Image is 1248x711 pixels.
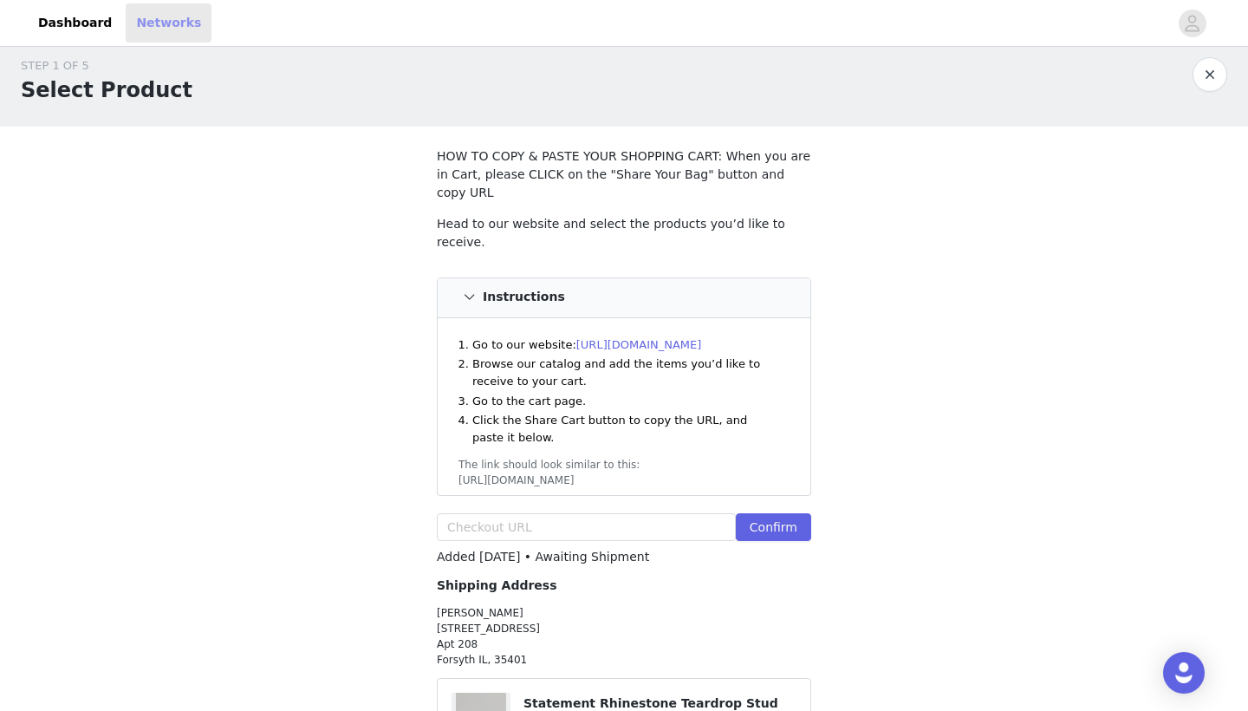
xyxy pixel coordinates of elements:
[472,355,781,389] li: Browse our catalog and add the items you’d like to receive to your cart.
[1163,652,1205,694] div: Open Intercom Messenger
[437,605,811,668] p: [PERSON_NAME] [STREET_ADDRESS] Apt 208 Forsyth IL, 35401
[483,290,565,304] h4: Instructions
[21,57,192,75] div: STEP 1 OF 5
[437,215,811,251] p: Head to our website and select the products you’d like to receive.
[1184,10,1200,37] div: avatar
[458,473,790,488] div: [URL][DOMAIN_NAME]
[576,338,702,351] a: [URL][DOMAIN_NAME]
[472,412,781,446] li: Click the Share Cart button to copy the URL, and paste it below.
[437,513,736,541] input: Checkout URL
[126,3,211,42] a: Networks
[472,336,781,354] li: Go to our website:
[736,513,811,541] button: Confirm
[437,147,811,202] p: HOW TO COPY & PASTE YOUR SHOPPING CART: When you are in Cart, please CLICK on the "Share Your Bag...
[437,577,811,595] h4: Shipping Address
[458,457,790,473] div: The link should look similar to this:
[28,3,122,42] a: Dashboard
[472,393,781,410] li: Go to the cart page.
[437,550,649,564] span: Added [DATE] • Awaiting Shipment
[21,75,192,106] h1: Select Product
